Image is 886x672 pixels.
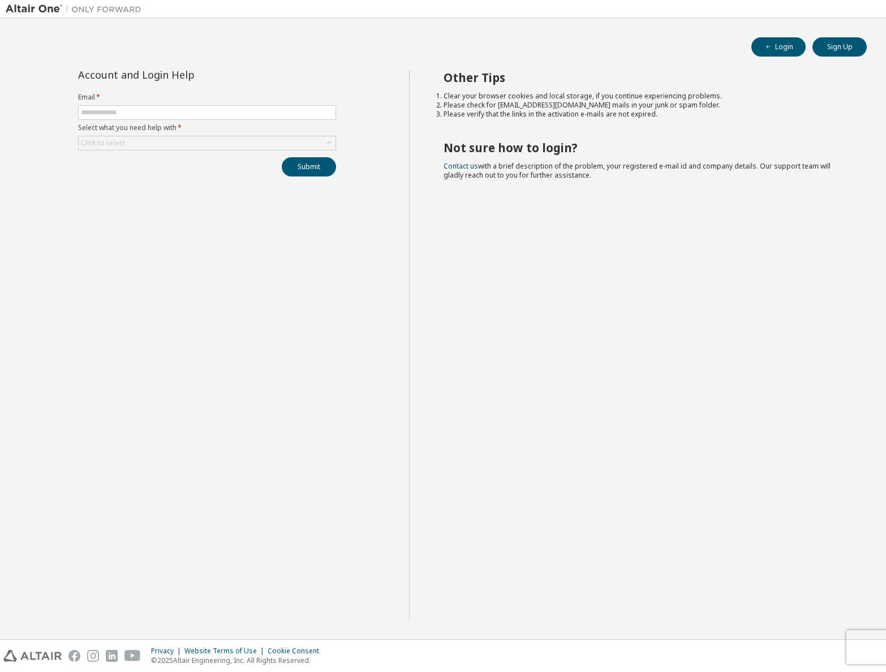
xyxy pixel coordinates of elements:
[444,140,847,155] h2: Not sure how to login?
[81,139,125,148] div: Click to select
[751,37,806,57] button: Login
[151,656,326,665] p: © 2025 Altair Engineering, Inc. All Rights Reserved.
[87,650,99,662] img: instagram.svg
[106,650,118,662] img: linkedin.svg
[3,650,62,662] img: altair_logo.svg
[124,650,141,662] img: youtube.svg
[444,161,478,171] a: Contact us
[444,110,847,119] li: Please verify that the links in the activation e-mails are not expired.
[444,92,847,101] li: Clear your browser cookies and local storage, if you continue experiencing problems.
[78,93,336,102] label: Email
[444,70,847,85] h2: Other Tips
[812,37,867,57] button: Sign Up
[68,650,80,662] img: facebook.svg
[78,70,285,79] div: Account and Login Help
[268,647,326,656] div: Cookie Consent
[444,161,831,180] span: with a brief description of the problem, your registered e-mail id and company details. Our suppo...
[79,136,336,150] div: Click to select
[184,647,268,656] div: Website Terms of Use
[444,101,847,110] li: Please check for [EMAIL_ADDRESS][DOMAIN_NAME] mails in your junk or spam folder.
[6,3,147,15] img: Altair One
[151,647,184,656] div: Privacy
[78,123,336,132] label: Select what you need help with
[282,157,336,176] button: Submit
